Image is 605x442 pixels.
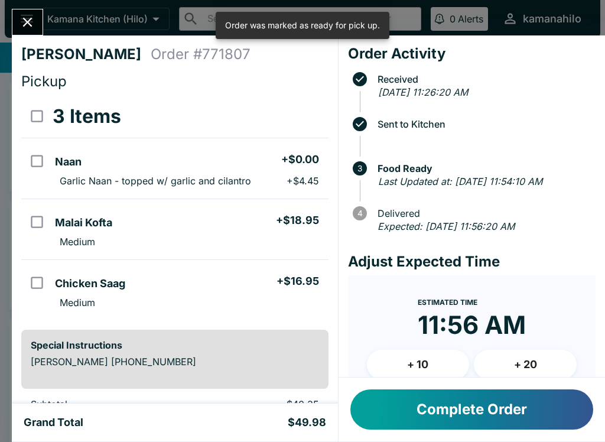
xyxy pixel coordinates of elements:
h6: Special Instructions [31,339,319,351]
span: Received [372,74,596,84]
p: Medium [60,297,95,308]
p: Medium [60,236,95,248]
h5: + $16.95 [277,274,319,288]
div: Order was marked as ready for pick up. [225,15,380,35]
h5: Grand Total [24,415,83,430]
p: Subtotal [31,398,184,410]
h4: Order Activity [348,45,596,63]
text: 3 [357,164,362,173]
h5: Chicken Saag [55,277,125,291]
span: Sent to Kitchen [372,119,596,129]
p: $40.35 [203,398,318,410]
h4: [PERSON_NAME] [21,45,151,63]
button: Close [12,9,43,35]
button: + 20 [474,350,577,379]
h4: Adjust Expected Time [348,253,596,271]
em: Expected: [DATE] 11:56:20 AM [378,220,515,232]
span: Food Ready [372,163,596,174]
time: 11:56 AM [418,310,526,340]
em: [DATE] 11:26:20 AM [378,86,468,98]
button: Complete Order [350,389,593,430]
span: Pickup [21,73,67,90]
p: [PERSON_NAME] [PHONE_NUMBER] [31,356,319,368]
button: + 10 [367,350,470,379]
h5: Naan [55,155,82,169]
h5: $49.98 [288,415,326,430]
table: orders table [21,95,328,320]
text: 4 [357,209,362,218]
em: Last Updated at: [DATE] 11:54:10 AM [378,175,542,187]
h5: + $0.00 [281,152,319,167]
p: + $4.45 [287,175,319,187]
h3: 3 Items [53,105,121,128]
span: Estimated Time [418,298,477,307]
p: Garlic Naan - topped w/ garlic and cilantro [60,175,251,187]
h4: Order # 771807 [151,45,251,63]
h5: + $18.95 [276,213,319,227]
span: Delivered [372,208,596,219]
h5: Malai Kofta [55,216,112,230]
